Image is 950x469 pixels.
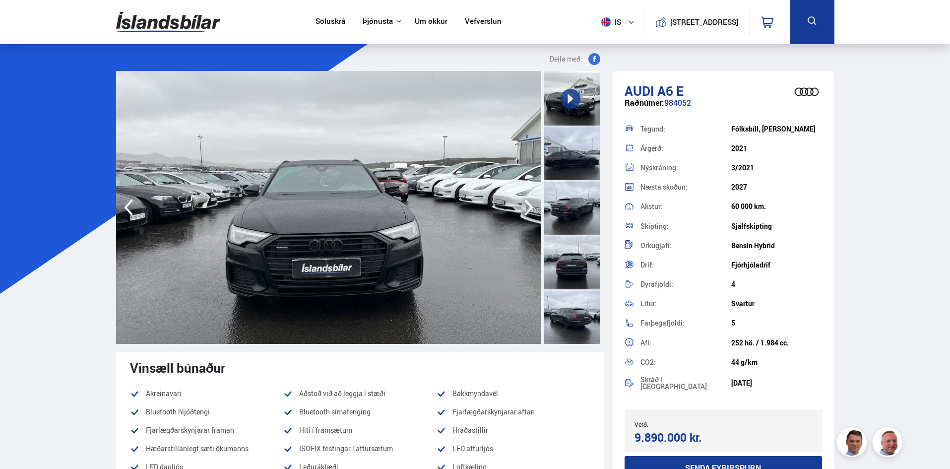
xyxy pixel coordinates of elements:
div: Verð: [634,421,723,428]
div: 3/2021 [731,164,822,172]
img: brand logo [787,76,826,107]
div: 984052 [625,98,823,118]
li: ISOFIX festingar í aftursætum [283,443,437,455]
button: Þjónusta [363,17,393,26]
button: [STREET_ADDRESS] [674,18,735,26]
span: Audi [625,82,654,100]
div: Fólksbíll, [PERSON_NAME] [731,125,822,133]
div: Drif: [640,262,731,268]
li: Akreinavari [130,388,283,400]
div: Vinsæll búnaður [130,360,590,375]
div: Skráð í [GEOGRAPHIC_DATA]: [640,376,731,390]
span: Raðnúmer: [625,97,664,108]
div: Akstur: [640,203,731,210]
div: 252 hö. / 1.984 cc. [731,339,822,347]
a: Söluskrá [316,17,345,27]
span: A6 E [657,82,684,100]
span: Deila með: [550,53,582,65]
img: 2978706.jpeg [116,71,541,344]
img: G0Ugv5HjCgRt.svg [116,6,220,38]
button: Deila með: [546,53,604,65]
div: Dyrafjöldi: [640,281,731,288]
div: Næsta skoðun: [640,184,731,191]
a: [STREET_ADDRESS] [647,8,744,36]
li: Aðstoð við að leggja í stæði [283,388,437,400]
li: Hiti í framsætum [283,424,437,436]
img: svg+xml;base64,PHN2ZyB4bWxucz0iaHR0cDovL3d3dy53My5vcmcvMjAwMC9zdmciIHdpZHRoPSI1MTIiIGhlaWdodD0iNT... [601,17,611,27]
div: Afl: [640,339,731,346]
img: siFngHWaQ9KaOqBr.png [874,429,904,459]
div: 44 g/km [731,358,822,366]
li: Fjarlægðarskynjarar framan [130,424,283,436]
div: 60 000 km. [731,202,822,210]
div: 2021 [731,144,822,152]
div: 9.890.000 kr. [634,431,720,444]
div: Fjórhjóladrif [731,261,822,269]
li: Fjarlægðarskynjarar aftan [437,406,590,418]
li: Hraðastillir [437,424,590,436]
div: Nýskráning: [640,164,731,171]
div: Orkugjafi: [640,242,731,249]
div: 5 [731,319,822,327]
a: Vefverslun [465,17,502,27]
a: Um okkur [415,17,447,27]
li: Hæðarstillanlegt sæti ökumanns [130,443,283,455]
div: Bensín Hybrid [731,242,822,250]
li: LED afturljós [437,443,590,455]
span: is [597,17,622,27]
li: Bluetooth hljóðtengi [130,406,283,418]
img: FbJEzSuNWCJXmdc-.webp [838,429,868,459]
button: is [597,7,642,37]
div: Skipting: [640,223,731,230]
div: 2027 [731,183,822,191]
div: Litur: [640,300,731,307]
div: Sjálfskipting [731,222,822,230]
div: [DATE] [731,379,822,387]
div: CO2: [640,359,731,366]
li: Bluetooth símatenging [283,406,437,418]
div: Svartur [731,300,822,308]
li: Bakkmyndavél [437,388,590,400]
div: Tegund: [640,126,731,133]
div: Farþegafjöldi: [640,320,731,327]
div: Árgerð: [640,145,731,152]
div: 4 [731,280,822,288]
